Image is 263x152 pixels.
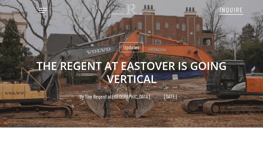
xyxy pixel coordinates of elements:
a: Updates [119,42,143,52]
span: [DATE] [157,94,184,99]
a: Navigation Menu [39,7,47,14]
h1: THE REGENT AT EASTOVER IS GOING VERTICAL [16,52,247,92]
a: INQUIRE [220,2,243,17]
a: The Regent at [GEOGRAPHIC_DATA] [85,93,150,100]
span: By [79,94,84,99]
span: INQUIRE [220,6,243,14]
